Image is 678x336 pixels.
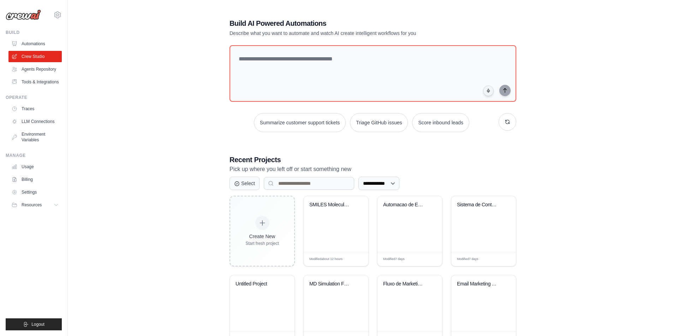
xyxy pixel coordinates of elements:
[383,257,405,262] span: Modified 7 days
[8,174,62,185] a: Billing
[8,64,62,75] a: Agents Repository
[426,257,432,262] span: Edit
[31,322,44,327] span: Logout
[230,30,467,37] p: Describe what you want to automate and watch AI create intelligent workflows for you
[8,161,62,172] a: Usage
[8,103,62,114] a: Traces
[383,281,426,287] div: Fluxo de Marketing Digital - Instagram Daily Content
[352,257,358,262] span: Edit
[483,86,494,96] button: Click to speak your automation idea
[457,281,500,287] div: Email Marketing Automation Suite
[412,113,469,132] button: Score inbound leads
[254,113,346,132] button: Summarize customer support tickets
[6,30,62,35] div: Build
[457,257,478,262] span: Modified 7 days
[230,18,467,28] h1: Build AI Powered Automations
[8,116,62,127] a: LLM Connections
[245,233,279,240] div: Create New
[499,113,516,131] button: Get new suggestions
[8,51,62,62] a: Crew Studio
[499,257,505,262] span: Edit
[22,202,42,208] span: Resources
[230,165,516,174] p: Pick up where you left off or start something new
[8,199,62,211] button: Resources
[383,202,426,208] div: Automacao de Envio de Emails
[245,241,279,246] div: Start fresh project
[309,257,343,262] span: Modified about 12 hours
[8,187,62,198] a: Settings
[309,281,352,287] div: MD Simulation File Analyzer
[8,76,62,88] a: Tools & Integrations
[8,129,62,146] a: Environment Variables
[6,95,62,100] div: Operate
[457,202,500,208] div: Sistema de Controle de Ciclos com Stop
[230,155,516,165] h3: Recent Projects
[236,281,278,287] div: Untitled Project
[6,318,62,330] button: Logout
[309,202,352,208] div: SMILES Molecular Optimizer Loop
[6,10,41,20] img: Logo
[350,113,408,132] button: Triage GitHub issues
[8,38,62,49] a: Automations
[6,153,62,158] div: Manage
[230,177,260,190] button: Select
